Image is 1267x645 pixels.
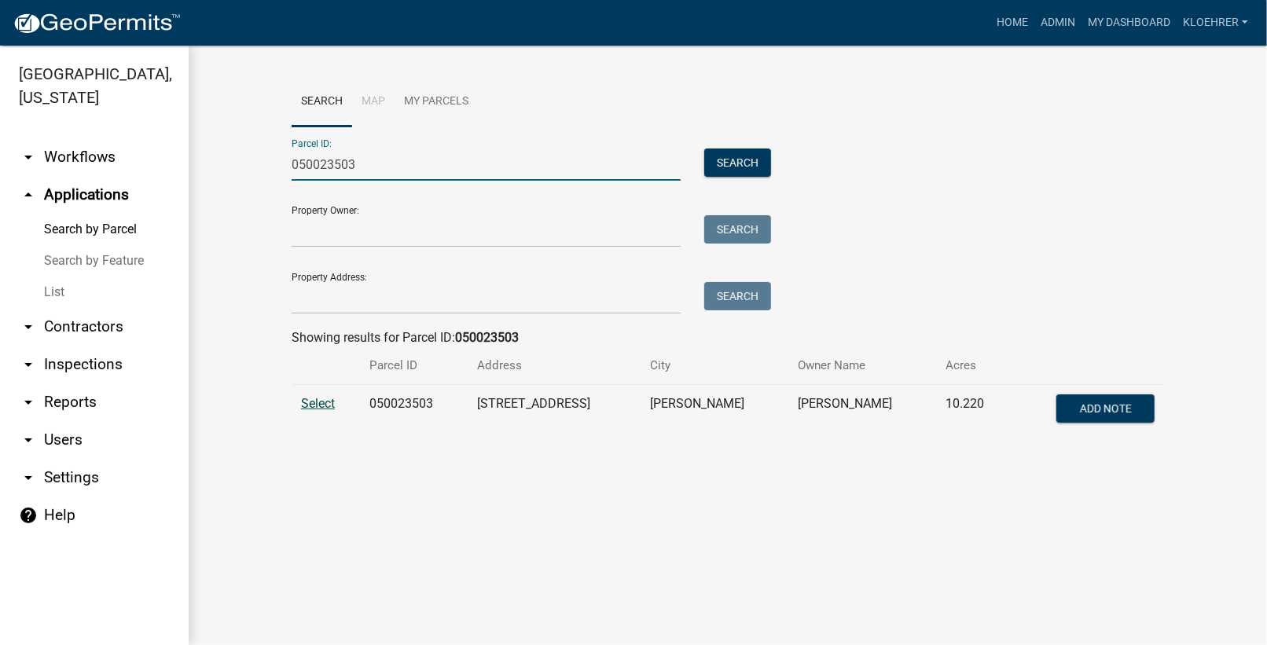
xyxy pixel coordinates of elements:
[301,396,335,411] a: Select
[704,215,771,244] button: Search
[468,385,641,437] td: [STREET_ADDRESS]
[19,185,38,204] i: arrow_drop_up
[19,431,38,449] i: arrow_drop_down
[19,506,38,525] i: help
[468,347,641,384] th: Address
[1082,8,1177,38] a: My Dashboard
[1177,8,1254,38] a: kloehrer
[1056,394,1155,423] button: Add Note
[788,347,936,384] th: Owner Name
[455,330,519,345] strong: 050023503
[19,148,38,167] i: arrow_drop_down
[788,385,936,437] td: [PERSON_NAME]
[1034,8,1082,38] a: Admin
[19,468,38,487] i: arrow_drop_down
[936,347,1011,384] th: Acres
[19,393,38,412] i: arrow_drop_down
[395,77,478,127] a: My Parcels
[360,347,468,384] th: Parcel ID
[292,77,352,127] a: Search
[360,385,468,437] td: 050023503
[641,347,788,384] th: City
[19,317,38,336] i: arrow_drop_down
[641,385,788,437] td: [PERSON_NAME]
[704,282,771,310] button: Search
[19,355,38,374] i: arrow_drop_down
[1079,402,1131,415] span: Add Note
[990,8,1034,38] a: Home
[292,328,1164,347] div: Showing results for Parcel ID:
[704,148,771,177] button: Search
[936,385,1011,437] td: 10.220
